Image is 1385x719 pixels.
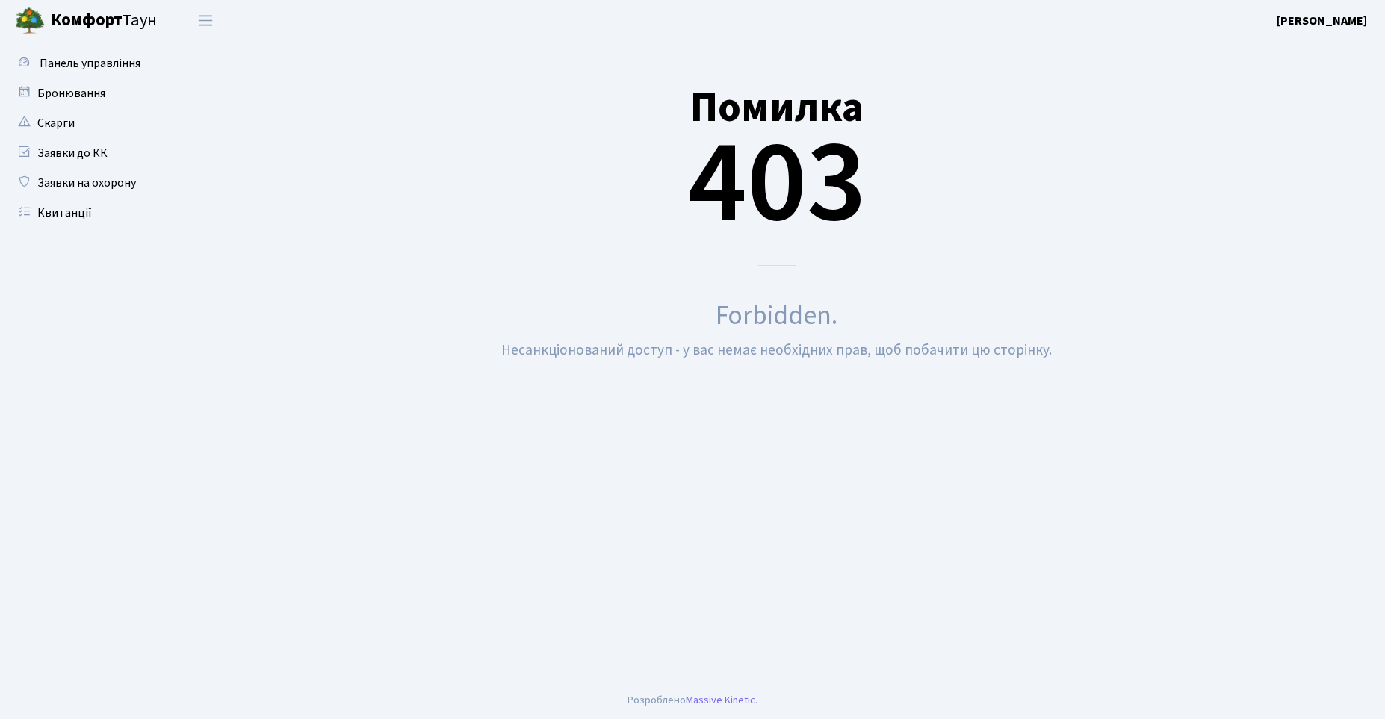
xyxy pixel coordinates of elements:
[1277,12,1367,30] a: [PERSON_NAME]
[40,55,140,72] span: Панель управління
[7,168,157,198] a: Заявки на охорону
[51,8,123,32] b: Комфорт
[1277,13,1367,29] b: [PERSON_NAME]
[190,296,1363,336] div: Forbidden.
[501,340,1052,361] small: Несанкціонований доступ - у вас немає необхідних прав, щоб побачити цю сторінку.
[51,8,157,34] span: Таун
[15,6,45,36] img: logo.png
[190,47,1363,266] div: 403
[628,692,757,709] div: Розроблено .
[7,78,157,108] a: Бронювання
[7,138,157,168] a: Заявки до КК
[7,108,157,138] a: Скарги
[686,692,755,708] a: Massive Kinetic
[7,49,157,78] a: Панель управління
[187,8,224,33] button: Переключити навігацію
[690,78,864,137] small: Помилка
[7,198,157,228] a: Квитанції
